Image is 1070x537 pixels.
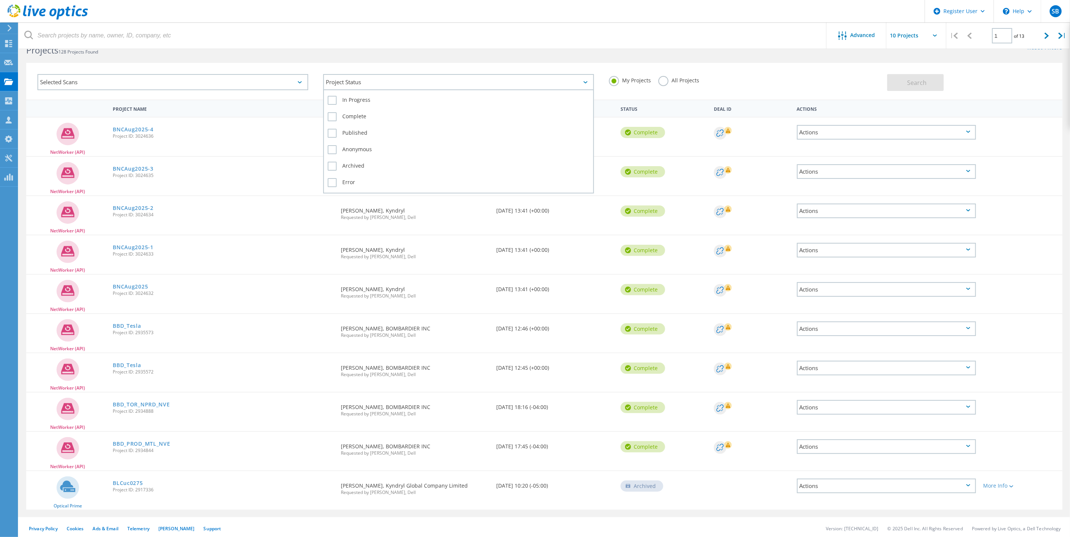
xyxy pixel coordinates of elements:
div: Archived [621,480,663,492]
div: Complete [621,323,665,335]
div: Project Name [109,101,337,115]
div: Actions [797,321,976,336]
span: Search [907,79,927,87]
span: 128 Projects Found [58,49,98,55]
div: [DATE] 13:41 (+00:00) [492,275,617,299]
div: Status [617,101,710,115]
span: Project ID: 2935573 [113,330,333,335]
a: BNCAug2025-4 [113,127,153,132]
div: Actions [797,439,976,454]
span: NetWorker (API) [50,347,85,351]
div: [DATE] 18:16 (-04:00) [492,393,617,417]
li: Version: [TECHNICAL_ID] [826,525,879,532]
a: BNCAug2025-2 [113,205,153,211]
div: Complete [621,441,665,452]
a: Live Optics Dashboard [7,16,88,21]
a: Privacy Policy [29,525,58,532]
span: Project ID: 2935572 [113,370,333,374]
div: Deal Id [710,101,793,115]
span: NetWorker (API) [50,386,85,390]
span: Requested by [PERSON_NAME], Dell [341,412,489,416]
li: © 2025 Dell Inc. All Rights Reserved [888,525,963,532]
label: Anonymous [328,145,589,154]
div: Complete [621,284,665,295]
div: [DATE] 10:20 (-05:00) [492,471,617,496]
span: NetWorker (API) [50,268,85,272]
a: [PERSON_NAME] [158,525,195,532]
span: Project ID: 3024634 [113,213,333,217]
label: In Progress [328,96,589,105]
span: Project ID: 2917336 [113,488,333,492]
a: BBD_PROD_MTL_NVE [113,441,170,446]
a: BBD_TOR_NPRD_NVE [113,402,170,407]
div: Complete [621,363,665,374]
div: Project Status [323,74,594,90]
span: NetWorker (API) [50,307,85,312]
div: Actions [793,101,980,115]
div: More Info [983,483,1059,488]
div: Actions [797,361,976,375]
span: Project ID: 3024636 [113,134,333,138]
label: Complete [328,112,589,121]
a: BLCuc0275 [113,480,143,486]
div: Actions [797,164,976,179]
span: Requested by [PERSON_NAME], Dell [341,215,489,220]
label: Archived [328,162,589,171]
span: Requested by [PERSON_NAME], Dell [341,372,489,377]
a: BNCAug2025-1 [113,245,153,250]
div: [DATE] 12:46 (+00:00) [492,314,617,339]
div: [DATE] 12:45 (+00:00) [492,353,617,378]
div: [PERSON_NAME], Kyndryl [337,235,492,266]
li: Powered by Live Optics, a Dell Technology [972,525,1061,532]
svg: \n [1003,8,1010,15]
div: Complete [621,245,665,256]
div: [PERSON_NAME], Kyndryl [337,275,492,306]
span: Project ID: 2934844 [113,448,333,453]
span: NetWorker (API) [50,464,85,469]
label: All Projects [658,76,699,83]
div: [DATE] 13:41 (+00:00) [492,196,617,221]
a: BBD_Tesla [113,323,141,329]
span: Requested by [PERSON_NAME], Dell [341,333,489,338]
span: Advanced [851,33,875,38]
div: Complete [621,166,665,177]
div: [DATE] 13:41 (+00:00) [492,235,617,260]
span: Requested by [PERSON_NAME], Dell [341,294,489,298]
span: NetWorker (API) [50,189,85,194]
div: [PERSON_NAME], Kyndryl Global Company Limited [337,471,492,502]
a: Telemetry [127,525,149,532]
span: of 13 [1014,33,1025,39]
label: My Projects [609,76,651,83]
a: BNCAug2025-3 [113,166,153,171]
a: Cookies [67,525,84,532]
div: [PERSON_NAME], BOMBARDIER INC [337,353,492,384]
label: Error [328,178,589,187]
div: Actions [797,400,976,415]
input: Search projects by name, owner, ID, company, etc [19,22,827,49]
div: Complete [621,402,665,413]
span: Project ID: 2934888 [113,409,333,414]
div: Actions [797,243,976,257]
div: | [1055,22,1070,49]
div: [DATE] 17:45 (-04:00) [492,432,617,457]
div: Actions [797,282,976,297]
a: Ads & Email [93,525,118,532]
div: [PERSON_NAME], BOMBARDIER INC [337,432,492,463]
span: NetWorker (API) [50,425,85,430]
span: Optical Prime [54,504,82,508]
div: Complete [621,127,665,138]
span: Requested by [PERSON_NAME], Dell [341,451,489,455]
div: [PERSON_NAME], BOMBARDIER INC [337,393,492,424]
a: BNCAug2025 [113,284,148,289]
span: Project ID: 3024632 [113,291,333,296]
div: [PERSON_NAME], Kyndryl [337,196,492,227]
div: [PERSON_NAME], BOMBARDIER INC [337,314,492,345]
div: | [946,22,962,49]
a: BBD_Tesla [113,363,141,368]
div: Complete [621,205,665,217]
label: Published [328,129,589,138]
div: Actions [797,125,976,140]
div: Selected Scans [37,74,308,90]
span: NetWorker (API) [50,150,85,155]
span: Requested by [PERSON_NAME], Dell [341,490,489,495]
